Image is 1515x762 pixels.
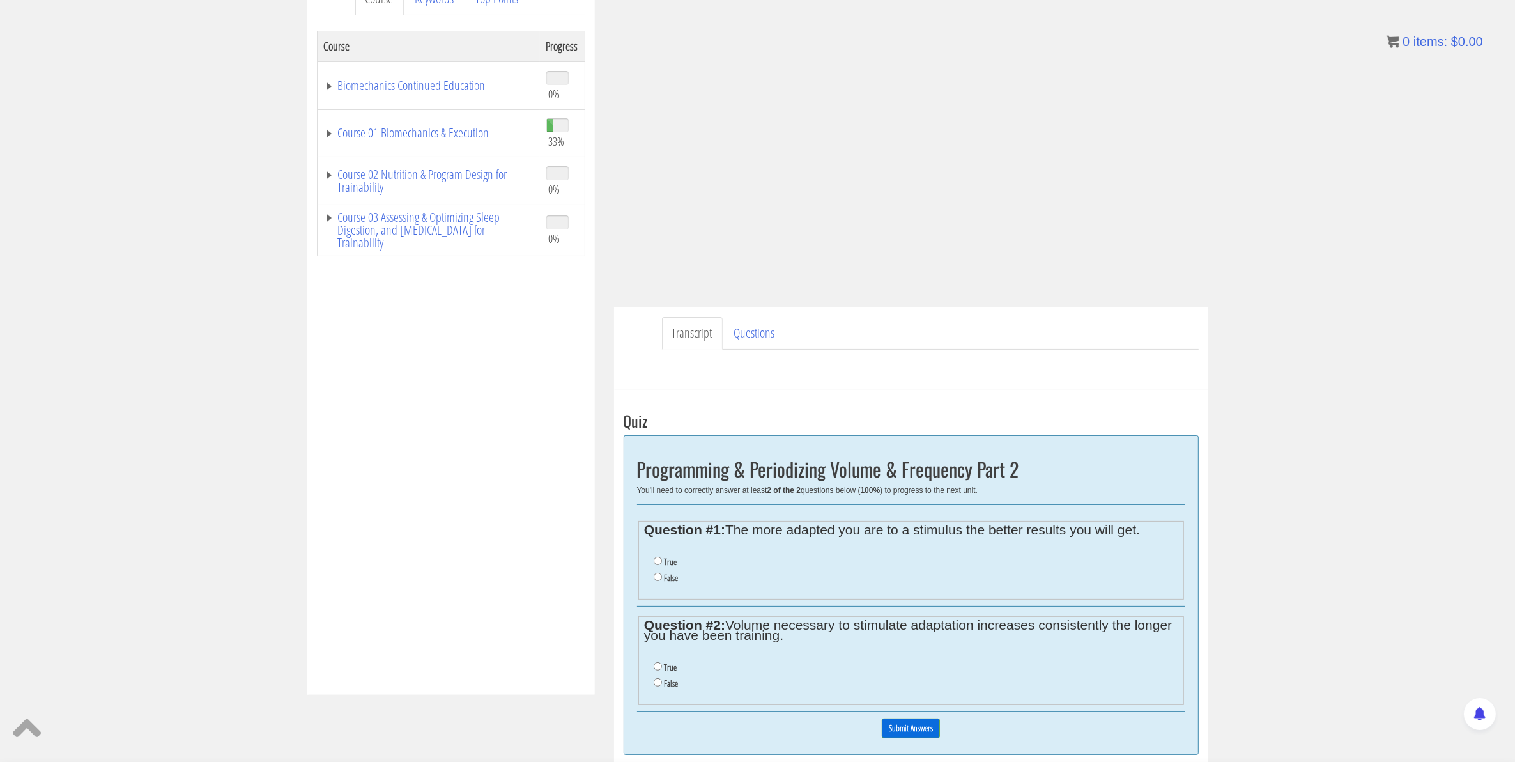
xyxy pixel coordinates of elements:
[1451,35,1458,49] span: $
[644,618,725,632] strong: Question #2:
[324,79,534,92] a: Biomechanics Continued Education
[861,486,881,495] b: 100%
[324,168,534,194] a: Course 02 Nutrition & Program Design for Trainability
[1387,35,1399,48] img: icon11.png
[1403,35,1410,49] span: 0
[624,412,1199,429] h3: Quiz
[549,182,560,196] span: 0%
[317,31,540,61] th: Course
[662,317,723,350] a: Transcript
[637,486,1185,495] div: You'll need to correctly answer at least questions below ( ) to progress to the next unit.
[882,719,940,738] input: Submit Answers
[549,87,560,101] span: 0%
[1413,35,1447,49] span: items:
[1387,35,1483,49] a: 0 items: $0.00
[540,31,585,61] th: Progress
[324,211,534,249] a: Course 03 Assessing & Optimizing Sleep Digestion, and [MEDICAL_DATA] for Trainability
[664,557,677,567] label: True
[767,486,801,495] b: 2 of the 2
[664,662,677,673] label: True
[664,573,678,583] label: False
[644,620,1178,641] legend: Volume necessary to stimulate adaptation increases consistently the longer you have been training.
[724,317,785,350] a: Questions
[664,678,678,688] label: False
[644,525,1178,535] legend: The more adapted you are to a stimulus the better results you will get.
[549,231,560,245] span: 0%
[644,522,725,537] strong: Question #1:
[324,127,534,139] a: Course 01 Biomechanics & Execution
[1451,35,1483,49] bdi: 0.00
[637,458,1185,479] h2: Programming & Periodizing Volume & Frequency Part 2
[549,134,565,148] span: 33%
